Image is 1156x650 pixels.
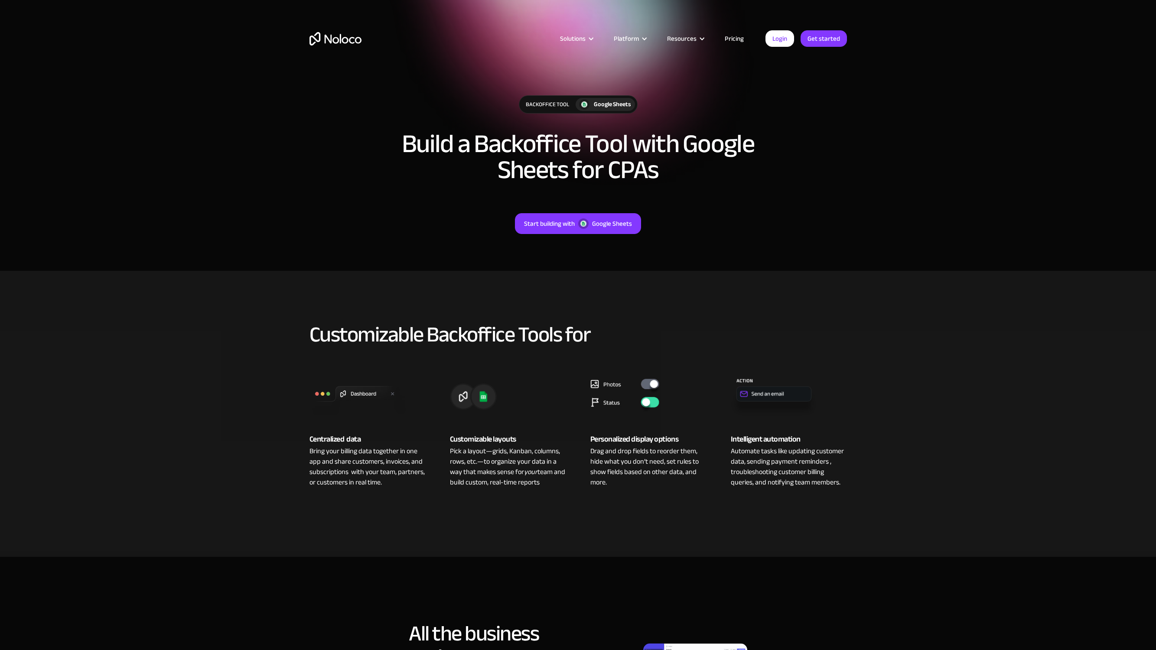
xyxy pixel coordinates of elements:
[309,323,847,346] h2: Customizable Backoffice Tools for
[592,218,632,229] div: Google Sheets
[801,30,847,47] a: Get started
[731,433,847,446] div: Intelligent automation
[549,33,603,44] div: Solutions
[519,96,576,113] div: Backoffice Tool
[309,433,426,446] div: Centralized data
[731,446,847,487] div: Automate tasks like updating customer data, sending payment reminders , troubleshooting customer ...
[309,32,361,45] a: home
[590,446,707,487] div: Drag and drop fields to reorder them, hide what you don’t need, set rules to show fields based on...
[667,33,697,44] div: Resources
[450,446,566,487] div: Pick a layout—grids, Kanban, columns, rows, etc.—to organize your data in a way that makes sense ...
[714,33,755,44] a: Pricing
[603,33,656,44] div: Platform
[515,213,641,234] a: Start building withGoogle Sheets
[590,433,707,446] div: Personalized display options
[560,33,586,44] div: Solutions
[765,30,794,47] a: Login
[450,433,566,446] div: Customizable layouts
[383,131,773,183] h1: Build a Backoffice Tool with Google Sheets for CPAs
[594,100,631,109] div: Google Sheets
[524,465,537,478] em: your
[309,446,426,487] div: Bring your billing data together in one app and share customers, invoices, and subscriptions with...
[614,33,639,44] div: Platform
[656,33,714,44] div: Resources
[524,218,575,229] div: Start building with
